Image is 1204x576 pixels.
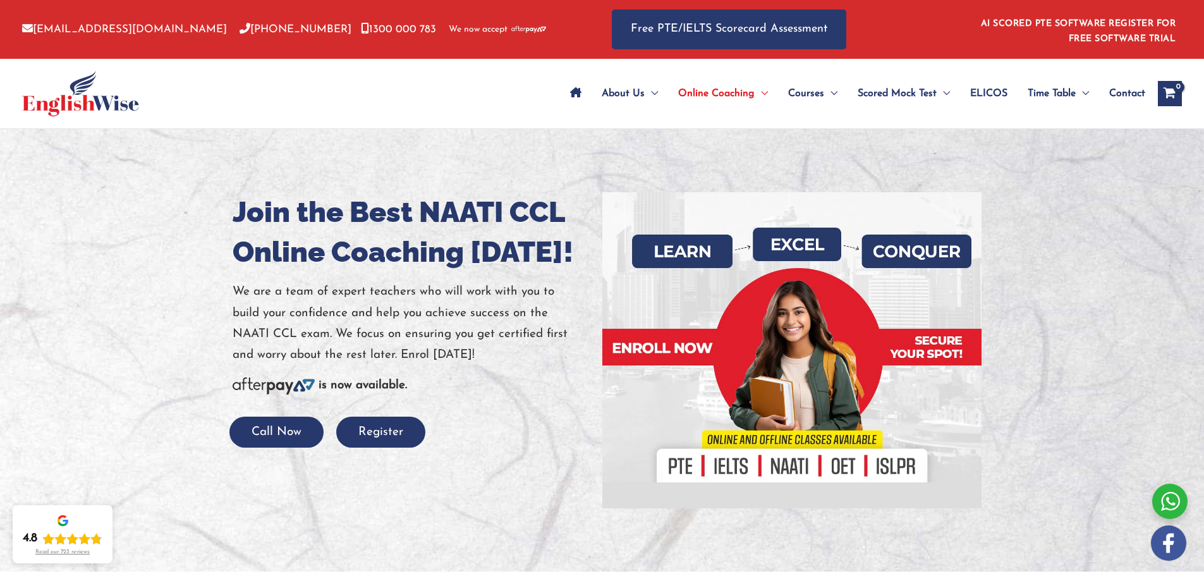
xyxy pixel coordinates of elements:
span: Contact [1109,71,1145,116]
button: Call Now [229,417,324,448]
a: CoursesMenu Toggle [778,71,848,116]
a: About UsMenu Toggle [592,71,668,116]
span: We now accept [449,23,508,36]
span: Courses [788,71,824,116]
img: cropped-ew-logo [22,71,139,116]
a: Register [336,426,425,438]
a: Online CoachingMenu Toggle [668,71,778,116]
span: Menu Toggle [645,71,658,116]
span: Scored Mock Test [858,71,937,116]
span: ELICOS [970,71,1007,116]
nav: Site Navigation: Main Menu [560,71,1145,116]
a: [PHONE_NUMBER] [240,24,351,35]
div: 4.8 [23,531,37,546]
a: [EMAIL_ADDRESS][DOMAIN_NAME] [22,24,227,35]
img: Afterpay-Logo [233,377,315,395]
a: ELICOS [960,71,1018,116]
span: About Us [602,71,645,116]
aside: Header Widget 1 [973,9,1182,50]
span: Menu Toggle [937,71,950,116]
div: Read our 723 reviews [35,549,90,556]
a: Contact [1099,71,1145,116]
p: We are a team of expert teachers who will work with you to build your confidence and help you ach... [233,281,593,365]
img: white-facebook.png [1151,525,1186,561]
img: Afterpay-Logo [511,26,546,33]
h1: Join the Best NAATI CCL Online Coaching [DATE]! [233,192,593,272]
a: Call Now [229,426,324,438]
span: Menu Toggle [824,71,837,116]
a: Free PTE/IELTS Scorecard Assessment [612,9,846,49]
span: Menu Toggle [1076,71,1089,116]
b: is now available. [319,379,407,391]
a: View Shopping Cart, empty [1158,81,1182,106]
a: Time TableMenu Toggle [1018,71,1099,116]
span: Time Table [1028,71,1076,116]
span: Menu Toggle [755,71,768,116]
a: Scored Mock TestMenu Toggle [848,71,960,116]
div: Rating: 4.8 out of 5 [23,531,102,546]
button: Register [336,417,425,448]
a: 1300 000 783 [361,24,436,35]
span: Online Coaching [678,71,755,116]
a: AI SCORED PTE SOFTWARE REGISTER FOR FREE SOFTWARE TRIAL [981,19,1176,44]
